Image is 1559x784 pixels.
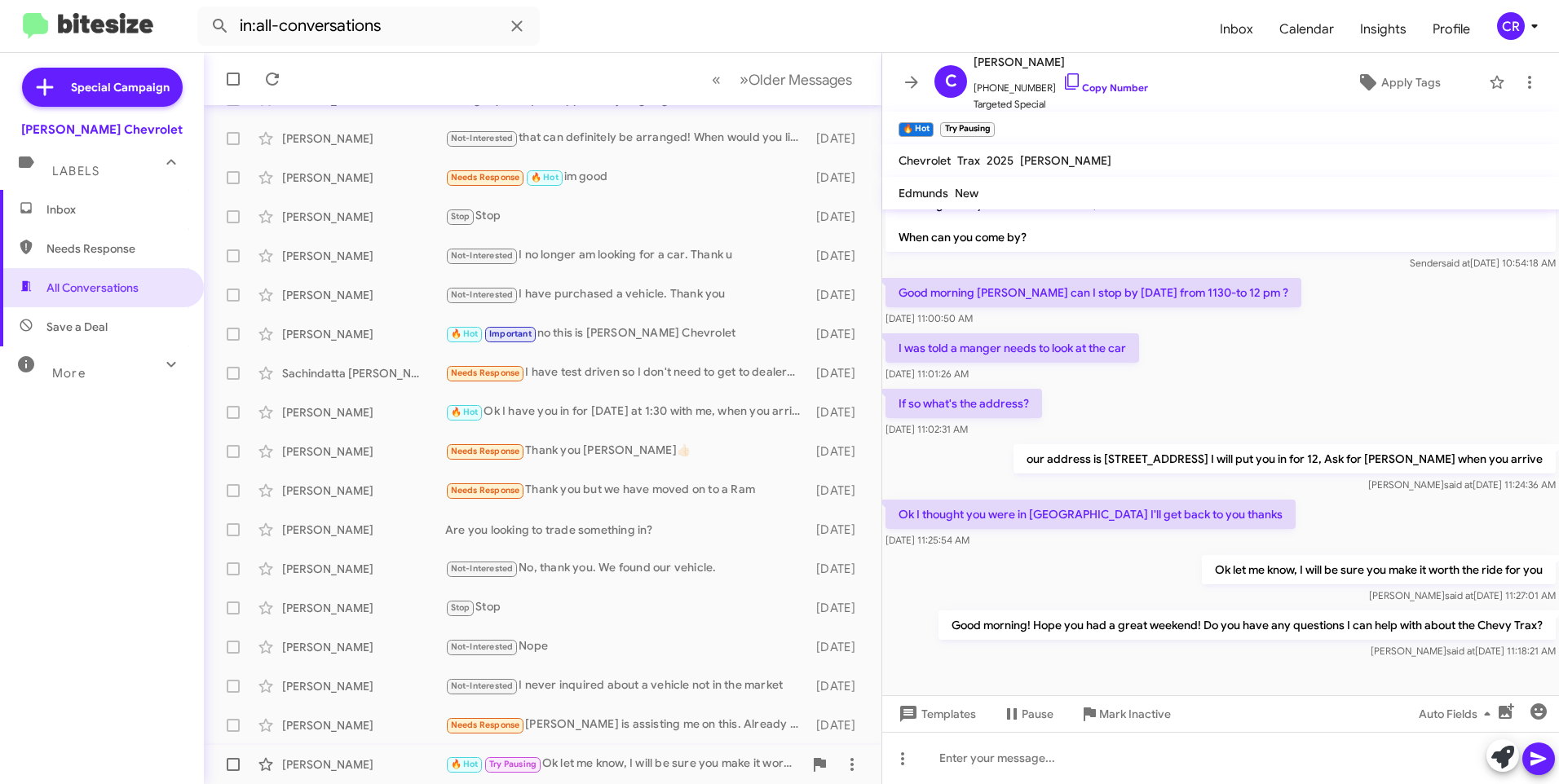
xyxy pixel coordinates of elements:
span: Targeted Special [974,96,1148,112]
span: [PERSON_NAME] [DATE] 11:24:36 AM [1368,478,1556,491]
span: Important [489,328,532,339]
div: [DATE] [809,209,868,225]
small: Try Pausing [940,122,994,137]
div: [PERSON_NAME] [282,443,445,460]
span: said at [1444,478,1473,491]
span: Not-Interested [451,289,514,300]
span: Not-Interested [451,133,514,143]
div: Stop [445,207,809,226]
div: CR [1497,12,1525,40]
p: Good morning [PERSON_NAME] can I stop by [DATE] from 1130-to 12 pm ? [885,278,1301,307]
span: [DATE] 11:01:26 AM [885,368,969,380]
div: [PERSON_NAME] [282,482,445,499]
div: [PERSON_NAME] [282,639,445,655]
span: Mark Inactive [1099,699,1171,729]
span: Needs Response [451,485,520,496]
div: [PERSON_NAME] Chevrolet [21,121,183,138]
span: Labels [52,164,99,178]
span: Stop [451,211,470,222]
span: 2025 [987,153,1014,168]
div: [PERSON_NAME] [282,717,445,733]
button: Auto Fields [1406,699,1510,729]
span: All Conversations [46,280,139,296]
span: Not-Interested [451,641,514,652]
span: [PERSON_NAME] [DATE] 11:27:01 AM [1369,589,1556,601]
span: 🔥 Hot [451,759,479,769]
span: Stop [451,602,470,613]
div: Sachindatta [PERSON_NAME] [282,365,445,381]
span: Older Messages [749,71,852,89]
span: C [945,68,957,95]
button: Templates [882,699,989,729]
div: [DATE] [809,365,868,381]
span: [PERSON_NAME] [974,52,1148,72]
button: Pause [989,699,1067,729]
div: [PERSON_NAME] [282,561,445,577]
span: Inbox [46,201,185,218]
span: Special Campaign [71,79,170,95]
span: Edmunds [899,186,948,200]
div: [DATE] [809,443,868,460]
span: [PHONE_NUMBER] [974,72,1148,96]
div: [PERSON_NAME] [282,248,445,264]
p: Ok I thought you were in [GEOGRAPHIC_DATA] I'll get back to you thanks [885,500,1296,529]
div: Are you looking to trade something in? [445,522,809,538]
div: [DATE] [809,130,868,147]
p: our address is [STREET_ADDRESS] I will put you in for 12, Ask for [PERSON_NAME] when you arrive [1014,444,1556,473]
div: [DATE] [809,326,868,342]
span: 🔥 Hot [531,172,559,183]
div: [DATE] [809,717,868,733]
div: Ok let me know, I will be sure you make it worth the ride for you [445,755,803,773]
div: I no longer am looking for a car. Thank u [445,246,809,265]
div: [PERSON_NAME] [282,209,445,225]
span: said at [1442,257,1470,269]
button: Mark Inactive [1067,699,1184,729]
div: [PERSON_NAME] [282,404,445,421]
div: [PERSON_NAME] [282,522,445,538]
span: Apply Tags [1381,68,1441,97]
p: Good morning! Hope you had a great weekend! Do you have any questions I can help with about the C... [938,610,1556,640]
div: Thank you but we have moved on to a Ram [445,481,809,500]
span: Not-Interested [451,680,514,691]
div: [PERSON_NAME] [282,170,445,186]
div: [DATE] [809,678,868,694]
span: said at [1446,645,1475,657]
div: [DATE] [809,170,868,186]
span: Sender [DATE] 10:54:18 AM [1410,257,1556,269]
a: Profile [1420,6,1483,53]
div: [PERSON_NAME] [282,287,445,303]
div: [PERSON_NAME] [282,600,445,616]
small: 🔥 Hot [899,122,934,137]
button: Previous [702,63,731,96]
div: that can definitely be arranged! When would you like to stop in and test drive your new truck? we... [445,129,809,148]
div: im good [445,168,809,187]
span: said at [1445,589,1473,601]
span: « [712,69,721,90]
div: [DATE] [809,600,868,616]
div: no this is [PERSON_NAME] Chevrolet [445,324,809,343]
button: Next [730,63,862,96]
span: [DATE] 11:00:50 AM [885,312,973,324]
div: [DATE] [809,522,868,538]
a: Inbox [1207,6,1266,53]
div: [PERSON_NAME] [282,326,445,342]
span: Try Pausing [489,759,537,769]
div: No, thank you. We found our vehicle. [445,559,809,578]
span: Not-Interested [451,563,514,574]
div: [DATE] [809,639,868,655]
div: [PERSON_NAME] [282,678,445,694]
p: If so what's the address? [885,389,1042,418]
span: Templates [895,699,976,729]
span: 🔥 Hot [451,407,479,417]
span: Save a Deal [46,319,108,335]
div: [DATE] [809,404,868,421]
div: [PERSON_NAME] [282,130,445,147]
a: Calendar [1266,6,1347,53]
span: [DATE] 11:02:31 AM [885,423,968,435]
div: [PERSON_NAME] is assisting me on this. Already test drove the vehicle [445,716,809,734]
span: Chevrolet [899,153,951,168]
div: I never inquired about a vehicle not in the market [445,676,809,695]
